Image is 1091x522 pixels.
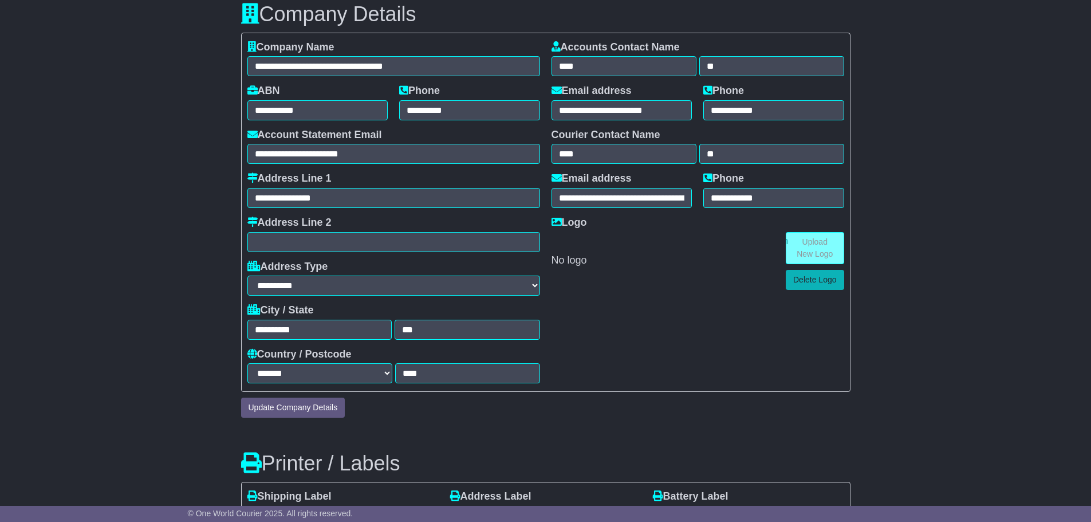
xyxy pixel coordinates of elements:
label: Phone [703,85,744,97]
h3: Printer / Labels [241,452,850,475]
label: Company Name [247,41,334,54]
label: ABN [247,85,280,97]
span: © One World Courier 2025. All rights reserved. [188,509,353,518]
label: Address Line 2 [247,217,332,229]
span: No logo [552,254,587,266]
a: Upload New Logo [786,232,844,264]
label: Shipping Label [247,490,332,503]
label: Country / Postcode [247,348,352,361]
label: Courier Contact Name [552,129,660,142]
label: Address Type [247,261,328,273]
label: Account Statement Email [247,129,382,142]
label: Address Line 1 [247,172,332,185]
label: Email address [552,85,632,97]
label: Accounts Contact Name [552,41,680,54]
label: Battery Label [653,490,728,503]
label: Phone [399,85,440,97]
button: Update Company Details [241,398,345,418]
h3: Company Details [241,3,850,26]
label: City / State [247,304,314,317]
label: Address Label [450,490,531,503]
label: Email address [552,172,632,185]
label: Logo [552,217,587,229]
label: Phone [703,172,744,185]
